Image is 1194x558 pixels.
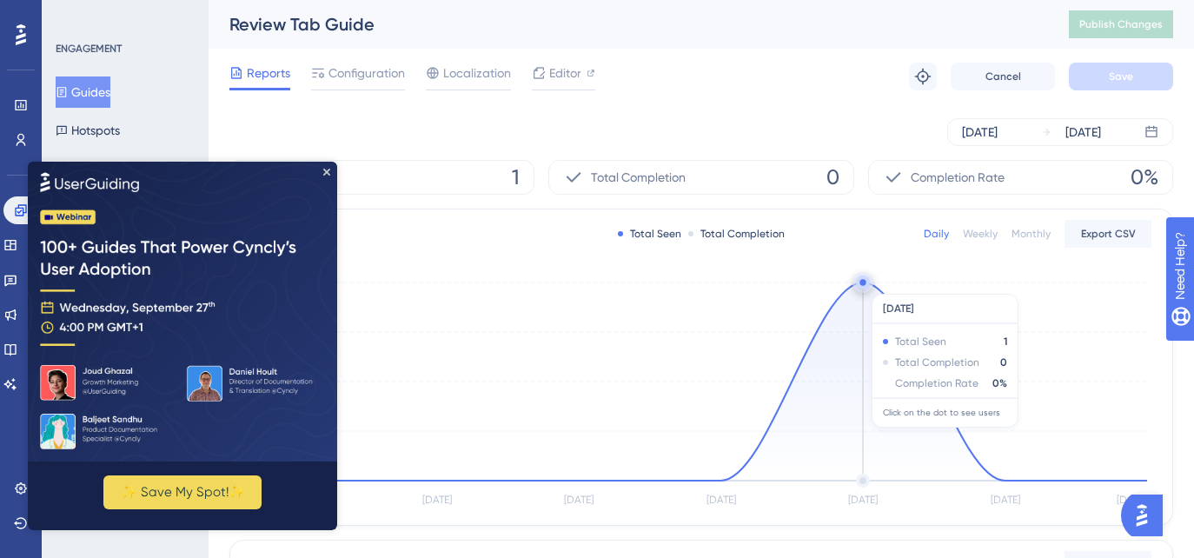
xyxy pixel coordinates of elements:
[443,63,511,83] span: Localization
[56,76,110,108] button: Guides
[512,163,520,191] span: 1
[848,494,878,506] tspan: [DATE]
[1065,220,1151,248] button: Export CSV
[962,122,998,143] div: [DATE]
[1065,122,1101,143] div: [DATE]
[826,163,839,191] span: 0
[1012,227,1051,241] div: Monthly
[295,7,302,14] div: Close Preview
[688,227,785,241] div: Total Completion
[1117,494,1146,506] tspan: [DATE]
[985,70,1021,83] span: Cancel
[76,314,234,348] button: ✨ Save My Spot!✨
[911,167,1005,188] span: Completion Rate
[41,4,109,25] span: Need Help?
[963,227,998,241] div: Weekly
[328,63,405,83] span: Configuration
[1079,17,1163,31] span: Publish Changes
[1069,10,1173,38] button: Publish Changes
[247,63,290,83] span: Reports
[1109,70,1133,83] span: Save
[951,63,1055,90] button: Cancel
[1081,227,1136,241] span: Export CSV
[56,42,122,56] div: ENGAGEMENT
[422,494,452,506] tspan: [DATE]
[1131,163,1158,191] span: 0%
[549,63,581,83] span: Editor
[56,153,115,184] button: Themes
[1069,63,1173,90] button: Save
[564,494,594,506] tspan: [DATE]
[618,227,681,241] div: Total Seen
[591,167,686,188] span: Total Completion
[56,115,120,146] button: Hotspots
[1121,489,1173,541] iframe: UserGuiding AI Assistant Launcher
[706,494,736,506] tspan: [DATE]
[229,12,1025,37] div: Review Tab Guide
[924,227,949,241] div: Daily
[991,494,1020,506] tspan: [DATE]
